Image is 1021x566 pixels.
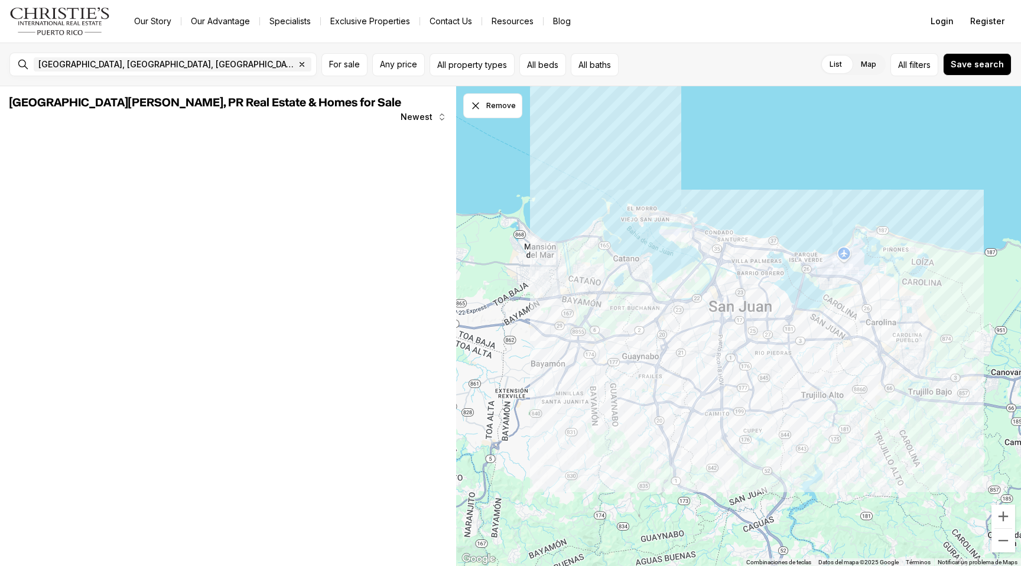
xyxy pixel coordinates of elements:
[943,53,1012,76] button: Save search
[898,58,907,71] span: All
[181,13,259,30] a: Our Advantage
[931,17,954,26] span: Login
[125,13,181,30] a: Our Story
[851,54,886,75] label: Map
[544,13,580,30] a: Blog
[260,13,320,30] a: Specialists
[380,60,417,69] span: Any price
[906,559,931,565] a: Términos (se abre en una nueva pestaña)
[463,93,522,118] button: Dismiss drawing
[890,53,938,76] button: Allfilters
[571,53,619,76] button: All baths
[430,53,515,76] button: All property types
[820,54,851,75] label: List
[321,13,420,30] a: Exclusive Properties
[482,13,543,30] a: Resources
[9,97,401,109] span: [GEOGRAPHIC_DATA][PERSON_NAME], PR Real Estate & Homes for Sale
[329,60,360,69] span: For sale
[519,53,566,76] button: All beds
[9,7,110,35] img: logo
[394,105,454,129] button: Newest
[38,60,295,69] span: [GEOGRAPHIC_DATA], [GEOGRAPHIC_DATA], [GEOGRAPHIC_DATA]
[991,505,1015,528] button: Ampliar
[909,58,931,71] span: filters
[420,13,482,30] button: Contact Us
[970,17,1004,26] span: Register
[963,9,1012,33] button: Register
[924,9,961,33] button: Login
[938,559,1017,565] a: Notificar un problema de Maps
[818,559,899,565] span: Datos del mapa ©2025 Google
[372,53,425,76] button: Any price
[401,112,433,122] span: Newest
[321,53,368,76] button: For sale
[951,60,1004,69] span: Save search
